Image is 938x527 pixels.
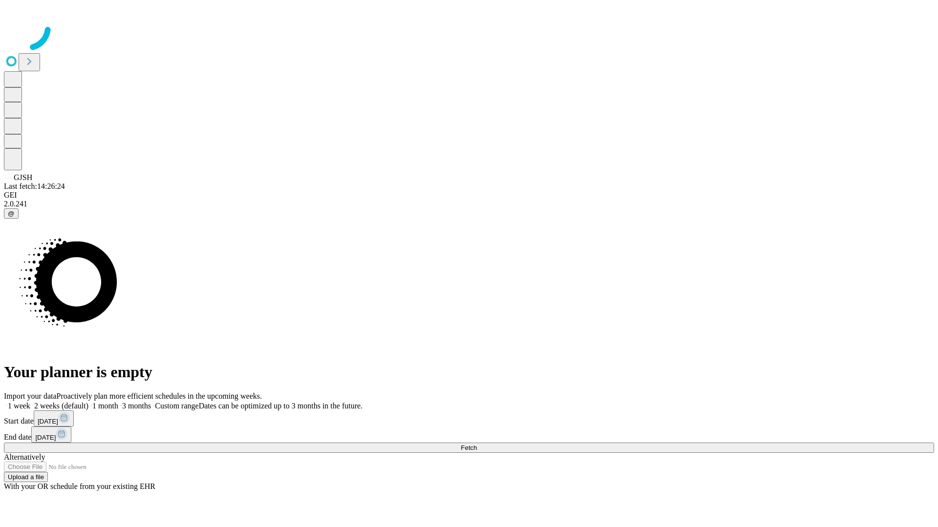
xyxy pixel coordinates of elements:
[4,363,934,381] h1: Your planner is empty
[8,210,15,217] span: @
[155,402,198,410] span: Custom range
[4,191,934,200] div: GEI
[4,472,48,482] button: Upload a file
[122,402,151,410] span: 3 months
[4,410,934,426] div: Start date
[4,482,155,490] span: With your OR schedule from your existing EHR
[4,426,934,443] div: End date
[31,426,71,443] button: [DATE]
[4,208,19,219] button: @
[38,418,58,425] span: [DATE]
[461,444,477,451] span: Fetch
[4,182,65,190] span: Last fetch: 14:26:24
[199,402,362,410] span: Dates can be optimized up to 3 months in the future.
[14,173,32,182] span: GJSH
[8,402,30,410] span: 1 week
[4,443,934,453] button: Fetch
[4,392,57,400] span: Import your data
[92,402,118,410] span: 1 month
[35,434,56,441] span: [DATE]
[34,410,74,426] button: [DATE]
[57,392,262,400] span: Proactively plan more efficient schedules in the upcoming weeks.
[4,453,45,461] span: Alternatively
[34,402,88,410] span: 2 weeks (default)
[4,200,934,208] div: 2.0.241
